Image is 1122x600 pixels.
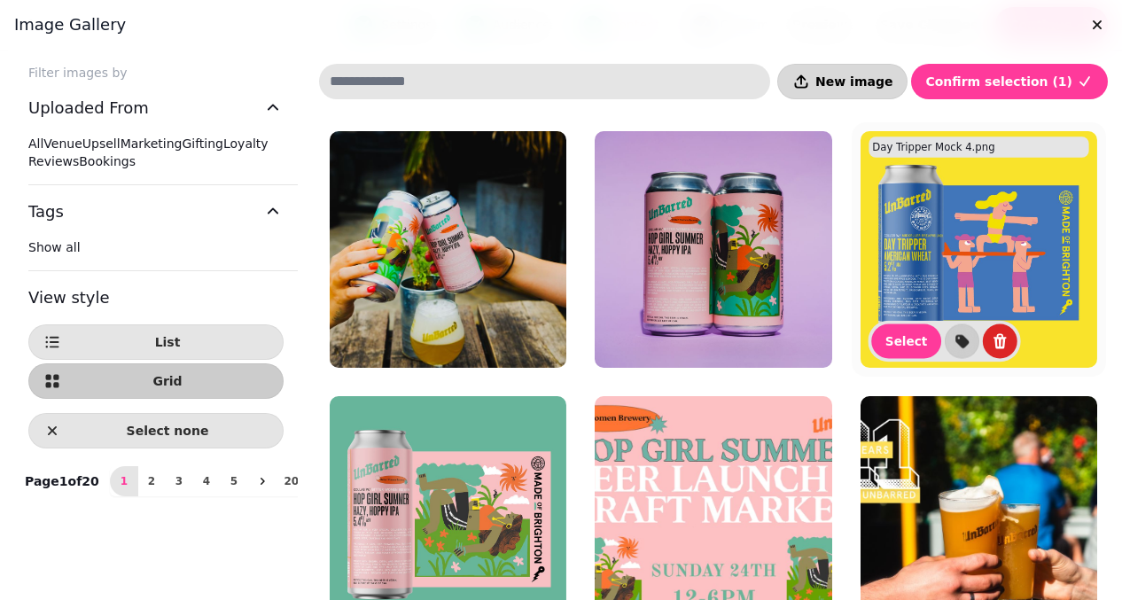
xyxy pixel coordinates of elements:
[884,336,927,348] span: Select
[277,466,306,496] button: 20
[861,131,1097,368] img: Day Tripper Mock 4.png
[925,75,1072,88] span: Confirm selection ( 1 )
[28,413,284,448] button: Select none
[911,64,1108,99] button: Confirm selection (1)
[330,131,566,368] img: Hop Girl Day Tripper-25.jpg
[595,131,831,368] img: Hop Girl Day Tripper-03.jpg
[28,285,284,310] h3: View style
[815,75,892,88] span: New image
[872,140,994,154] p: Day Tripper Mock 4.png
[43,136,82,151] span: Venue
[137,466,166,496] button: 2
[871,324,941,359] button: Select
[14,64,298,82] label: Filter images by
[28,363,284,399] button: Grid
[18,472,106,490] p: Page 1 of 20
[28,185,284,238] button: Tags
[227,476,241,487] span: 5
[117,476,131,487] span: 1
[223,136,269,151] span: Loyalty
[28,82,284,135] button: Uploaded From
[28,238,284,270] div: Tags
[110,466,306,496] nav: Pagination
[28,136,43,151] span: All
[66,375,269,387] span: Grid
[199,476,214,487] span: 4
[28,240,81,254] span: Show all
[66,425,269,437] span: Select none
[982,324,1017,359] button: delete
[82,136,121,151] span: Upsell
[121,136,183,151] span: Marketing
[28,154,79,168] span: Reviews
[28,324,284,360] button: List
[182,136,223,151] span: Gifting
[192,466,221,496] button: 4
[247,466,277,496] button: next
[28,135,284,184] div: Uploaded From
[144,476,159,487] span: 2
[777,64,908,99] button: New image
[14,14,1108,35] h3: Image gallery
[79,154,136,168] span: Bookings
[172,476,186,487] span: 3
[220,466,248,496] button: 5
[165,466,193,496] button: 3
[66,336,269,348] span: List
[284,476,299,487] span: 20
[110,466,138,496] button: 1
